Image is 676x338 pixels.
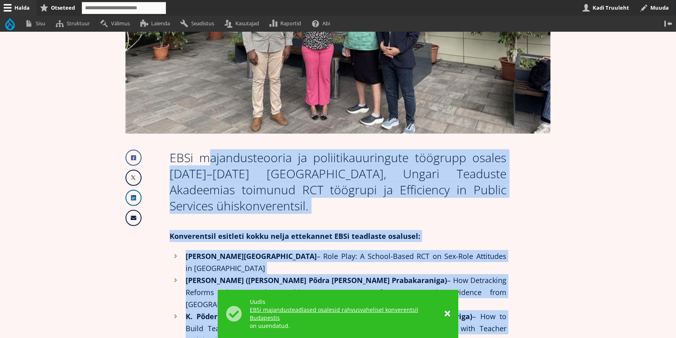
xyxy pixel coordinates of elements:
div: Uudis on uuendatud. [250,298,437,330]
strong: Konverentsil esitleti kokku nelja ettekannet EBSi teadlaste osalusel: [170,231,420,241]
img: X [126,171,141,185]
button: Vertikaalasend [660,16,676,31]
li: – Role Play: A School-Based RCT on Sex-Role Attitudes in [GEOGRAPHIC_DATA] [170,250,506,274]
div: Olekuteade [218,290,458,338]
a: Raportid [266,16,308,31]
a: Seadistus [177,16,221,31]
a: EBSi majandusteadlased osalesid rahvusvahelisel konverentsil Budapestis [250,306,437,322]
a: Abi [308,16,337,31]
a: Email [125,210,142,226]
li: – How Detracking Reforms Shape Student Achievement Across Performance Levels: Evidence from [GEOG... [170,274,506,310]
a: Facebook [125,150,142,166]
strong: K. Põder (koos [PERSON_NAME] [PERSON_NAME] [PERSON_NAME] Wagneriga) [186,312,473,321]
a: Struktuur [52,16,97,31]
strong: [PERSON_NAME][GEOGRAPHIC_DATA] [186,251,317,261]
a: Linkedin [125,190,142,206]
a: × [445,310,450,318]
a: Sisu [21,16,52,31]
a: Laienda [137,16,177,31]
div: EBSi majandusteooria ja poliitikauuringute töögrupp osales [DATE]–[DATE] [GEOGRAPHIC_DATA], Ungar... [170,150,506,214]
strong: [PERSON_NAME] ([PERSON_NAME] Põdra [PERSON_NAME] Prabakaraniga) [186,275,447,285]
a: Välimus [97,16,137,31]
a: Kasutajad [221,16,266,31]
